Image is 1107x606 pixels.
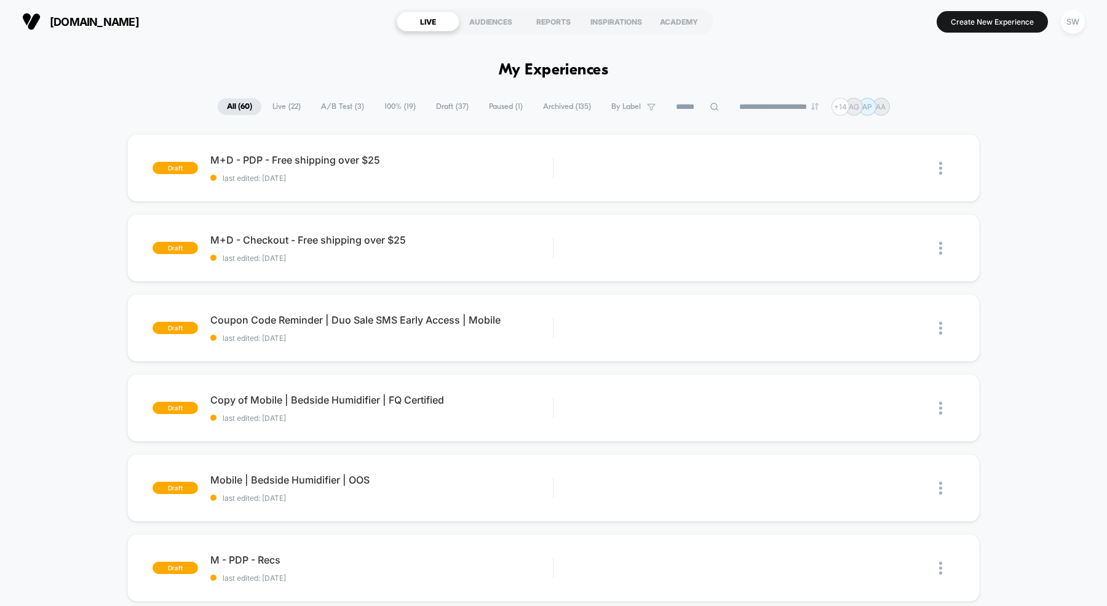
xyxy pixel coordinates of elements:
img: close [939,482,942,495]
span: [DOMAIN_NAME] [50,15,139,28]
span: M - PDP - Recs [210,554,553,566]
span: Live ( 22 ) [263,98,310,115]
span: Archived ( 135 ) [534,98,600,115]
img: Visually logo [22,12,41,31]
span: Copy of Mobile | Bedside Humidifier | FQ Certified [210,394,553,406]
span: draft [153,482,198,494]
p: AP [862,102,872,111]
div: REPORTS [522,12,585,31]
img: close [939,402,942,415]
span: draft [153,162,198,174]
span: last edited: [DATE] [210,493,553,503]
img: close [939,322,942,335]
span: draft [153,402,198,414]
p: AG [849,102,859,111]
div: AUDIENCES [459,12,522,31]
span: A/B Test ( 3 ) [312,98,373,115]
span: draft [153,322,198,334]
span: draft [153,242,198,254]
img: close [939,162,942,175]
span: By Label [611,102,641,111]
span: Draft ( 37 ) [427,98,478,115]
span: Coupon Code Reminder | Duo Sale SMS Early Access | Mobile [210,314,553,326]
span: last edited: [DATE] [210,253,553,263]
span: last edited: [DATE] [210,173,553,183]
div: LIVE [397,12,459,31]
p: AA [876,102,886,111]
span: M+D - Checkout - Free shipping over $25 [210,234,553,246]
button: SW [1057,9,1089,34]
span: Paused ( 1 ) [480,98,532,115]
div: SW [1061,10,1085,34]
img: close [939,562,942,575]
span: last edited: [DATE] [210,573,553,583]
span: M+D - PDP - Free shipping over $25 [210,154,553,166]
img: end [811,103,819,110]
img: close [939,242,942,255]
button: Create New Experience [937,11,1048,33]
span: Mobile | Bedside Humidifier | OOS [210,474,553,486]
h1: My Experiences [499,62,609,79]
span: draft [153,562,198,574]
span: All ( 60 ) [218,98,261,115]
span: last edited: [DATE] [210,413,553,423]
button: [DOMAIN_NAME] [18,12,143,31]
span: 100% ( 19 ) [375,98,425,115]
div: + 14 [831,98,849,116]
span: last edited: [DATE] [210,333,553,343]
div: ACADEMY [648,12,710,31]
div: INSPIRATIONS [585,12,648,31]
